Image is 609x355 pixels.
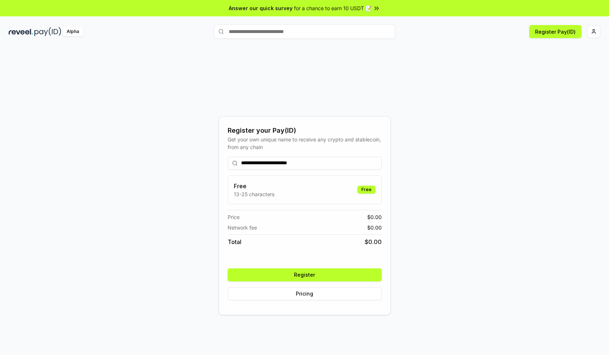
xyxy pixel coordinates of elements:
img: reveel_dark [9,27,33,36]
span: $ 0.00 [365,238,382,246]
button: Pricing [228,287,382,300]
p: 13-25 characters [234,190,274,198]
span: for a chance to earn 10 USDT 📝 [294,4,372,12]
span: Price [228,213,240,221]
span: $ 0.00 [367,213,382,221]
div: Get your own unique name to receive any crypto and stablecoin, from any chain [228,136,382,151]
img: pay_id [34,27,61,36]
span: $ 0.00 [367,224,382,231]
span: Answer our quick survey [229,4,293,12]
div: Register your Pay(ID) [228,125,382,136]
button: Register Pay(ID) [529,25,581,38]
span: Network fee [228,224,257,231]
button: Register [228,268,382,281]
h3: Free [234,182,274,190]
div: Free [357,186,376,194]
div: Alpha [63,27,83,36]
span: Total [228,238,241,246]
